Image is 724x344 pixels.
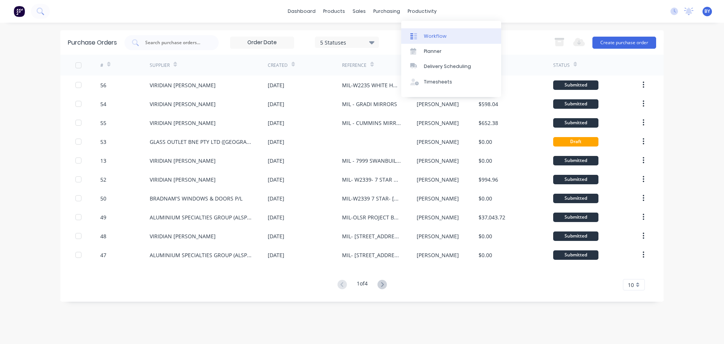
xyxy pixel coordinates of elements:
div: 53 [100,138,106,146]
div: productivity [404,6,440,17]
div: Submitted [553,99,598,109]
div: $598.04 [479,100,498,108]
div: [DATE] [268,232,284,240]
div: MIL-OLSR PROJECT BERRI [342,213,401,221]
div: 48 [100,232,106,240]
div: $0.00 [479,138,492,146]
div: [PERSON_NAME] [417,100,459,108]
div: 47 [100,251,106,259]
div: [PERSON_NAME] [417,213,459,221]
div: purchasing [370,6,404,17]
div: 55 [100,119,106,127]
div: Workflow [424,33,446,40]
div: $0.00 [479,251,492,259]
div: VIRIDIAN [PERSON_NAME] [150,157,216,165]
input: Search purchase orders... [144,39,207,46]
div: MIL - CUMMINS MIRRORS [342,119,401,127]
div: Submitted [553,156,598,165]
div: [PERSON_NAME] [417,119,459,127]
div: MIL-W2235 WHITE HOUSES [GEOGRAPHIC_DATA] [342,81,401,89]
div: 50 [100,194,106,202]
div: Created [268,62,288,69]
div: Timesheets [424,79,452,85]
div: [PERSON_NAME] [417,138,459,146]
div: Submitted [553,231,598,241]
div: Purchase Orders [68,38,117,47]
div: MIL - GRADI MIRRORS [342,100,397,108]
div: [DATE] [268,176,284,184]
div: VIRIDIAN [PERSON_NAME] [150,232,216,240]
div: [DATE] [268,119,284,127]
div: [PERSON_NAME] [417,232,459,240]
div: MIL - 7999 SWANBUILD [PERSON_NAME] [342,157,401,165]
div: Delivery Scheduling [424,63,471,70]
div: # [100,62,103,69]
div: 49 [100,213,106,221]
span: BY [704,8,710,15]
button: Create purchase order [592,37,656,49]
div: $0.00 [479,232,492,240]
div: $37,043.72 [479,213,505,221]
div: Supplier [150,62,170,69]
div: MIL-W2339 7 STAR- [PERSON_NAME] [342,194,401,202]
span: 10 [628,281,634,289]
div: Reference [342,62,367,69]
div: VIRIDIAN [PERSON_NAME] [150,81,216,89]
div: $994.96 [479,176,498,184]
div: [DATE] [268,213,284,221]
a: Timesheets [401,74,501,89]
div: 52 [100,176,106,184]
div: $0.00 [479,157,492,165]
div: products [319,6,349,17]
div: [DATE] [268,157,284,165]
div: [DATE] [268,194,284,202]
div: [PERSON_NAME] [417,176,459,184]
img: Factory [14,6,25,17]
div: ALUMINIUM SPECIALTIES GROUP (ALSPEC) [150,213,253,221]
div: VIRIDIAN [PERSON_NAME] [150,176,216,184]
div: VIRIDIAN [PERSON_NAME] [150,100,216,108]
a: Planner [401,44,501,59]
div: [PERSON_NAME] [417,157,459,165]
div: Submitted [553,80,598,90]
div: 5 Statuses [320,38,374,46]
div: Draft [553,137,598,147]
div: Submitted [553,175,598,184]
div: Submitted [553,250,598,260]
a: dashboard [284,6,319,17]
a: Workflow [401,28,501,43]
div: sales [349,6,370,17]
div: $0.00 [479,194,492,202]
div: VIRIDIAN [PERSON_NAME] [150,119,216,127]
div: 1 of 4 [357,279,368,290]
div: GLASS OUTLET BNE PTY LTD ([GEOGRAPHIC_DATA]) [150,138,253,146]
div: 54 [100,100,106,108]
div: Planner [424,48,442,55]
div: ALUMINIUM SPECIALTIES GROUP (ALSPEC) [150,251,253,259]
a: Delivery Scheduling [401,59,501,74]
div: MIL- [STREET_ADDRESS][PERSON_NAME] [342,232,401,240]
div: [DATE] [268,100,284,108]
div: 56 [100,81,106,89]
div: Submitted [553,118,598,128]
div: Submitted [553,213,598,222]
div: [DATE] [268,81,284,89]
div: [PERSON_NAME] [417,194,459,202]
div: MIL- W2339- 7 STAR WINDOWS [PERSON_NAME] [342,176,401,184]
div: [PERSON_NAME] [417,251,459,259]
div: BRADNAM'S WINDOWS & DOORS P/L [150,194,242,202]
div: Status [553,62,570,69]
div: Submitted [553,194,598,203]
div: [DATE] [268,251,284,259]
div: 13 [100,157,106,165]
input: Order Date [230,37,294,48]
div: MIL- [STREET_ADDRESS][PERSON_NAME] ESUTON [342,251,401,259]
div: $652.38 [479,119,498,127]
div: [DATE] [268,138,284,146]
